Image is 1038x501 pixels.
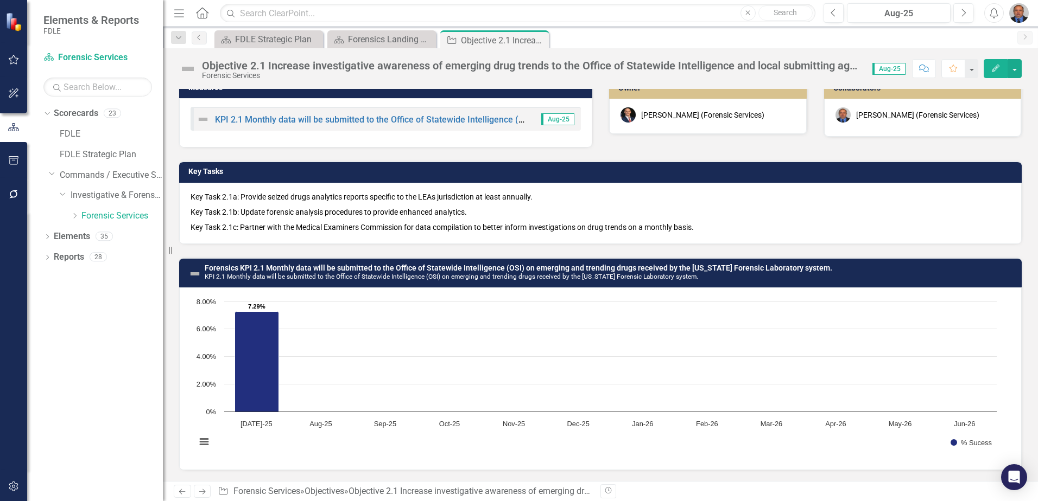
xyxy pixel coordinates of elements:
div: Forensic Services [202,72,862,80]
text: Mar-26 [761,420,783,428]
div: FDLE Strategic Plan [235,33,320,46]
a: Elements [54,230,90,243]
a: Objectives [305,486,344,496]
text: May-26 [889,420,912,428]
text: Aug-25 [309,420,332,428]
img: Not Defined [179,60,197,78]
input: Search ClearPoint... [220,4,815,23]
div: 23 [104,109,121,118]
p: Key Task 2.1c: Partner with the Medical Examiners Commission for data compilation to better infor... [191,220,1010,233]
p: Key Task 2.1b: Update forensic analysis procedures to provide enhanced analytics. [191,204,1010,220]
text: 2.00% [197,380,216,388]
button: Search [758,5,813,21]
a: Forensic Services [233,486,300,496]
input: Search Below... [43,78,152,97]
img: Not Defined [188,267,201,280]
a: Scorecards [54,107,98,120]
p: Key Task 2.1a: Provide seized drugs analytics reports specific to the LEAs jurisdiction at least ... [191,191,1010,204]
text: 7.29% [248,303,265,310]
a: Forensic Services [43,52,152,64]
button: Show % Sucess [951,439,992,447]
button: Aug-25 [847,3,951,23]
text: Jan-26 [632,420,653,428]
img: ClearPoint Strategy [5,12,24,31]
div: 35 [96,232,113,241]
div: [PERSON_NAME] (Forensic Services) [856,110,979,120]
a: KPI 2.1 Monthly data will be submitted to the Office of Statewide Intelligence (OSI) on emerging ... [215,114,886,125]
text: 8.00% [197,298,216,306]
a: Forensic Services [81,210,163,222]
img: Chris Hendry [836,107,851,123]
div: Forensics Landing Page [348,33,433,46]
h3: Key Tasks [188,168,1016,176]
a: Forensics Landing Page [330,33,433,46]
text: Oct-25 [439,420,460,428]
text: 4.00% [197,352,216,361]
div: Aug-25 [851,7,947,20]
text: 0% [206,408,217,416]
text: Jun-26 [954,420,975,428]
div: [PERSON_NAME] (Forensic Services) [641,110,764,120]
text: 6.00% [197,325,216,333]
a: Forensics KPI 2.1 Monthly data will be submitted to the Office of Statewide Intelligence (OSI) on... [205,264,832,272]
span: Search [774,8,797,17]
div: Chart. Highcharts interactive chart. [191,296,1010,459]
text: Nov-25 [503,420,525,428]
a: Investigative & Forensic Services Command [71,189,163,202]
text: Feb-26 [696,420,718,428]
div: Objective 2.1 Increase investigative awareness of emerging drug trends to the Office of Statewide... [349,486,884,496]
div: » » [218,485,592,498]
img: Chris Hendry [1009,3,1029,23]
img: Jason Bundy [621,107,636,123]
a: FDLE Strategic Plan [60,149,163,161]
text: Sep-25 [374,420,396,428]
path: Jul-25, 7.29. % Sucess. [235,311,279,412]
div: Open Intercom Messenger [1001,464,1027,490]
text: [DATE]-25 [240,420,273,428]
span: Elements & Reports [43,14,139,27]
a: Reports [54,251,84,264]
div: Objective 2.1 Increase investigative awareness of emerging drug trends to the Office of Statewide... [461,34,546,47]
img: Not Defined [197,113,210,126]
a: FDLE [60,128,163,140]
div: Objective 2.1 Increase investigative awareness of emerging drug trends to the Office of Statewide... [202,60,862,72]
a: Commands / Executive Support Branch [60,169,163,182]
span: Aug-25 [541,113,574,125]
div: 28 [90,253,107,262]
small: KPI 2.1 Monthly data will be submitted to the Office of Statewide Intelligence (OSI) on emerging ... [205,273,698,280]
small: FDLE [43,27,139,35]
button: View chart menu, Chart [197,434,212,449]
span: Aug-25 [872,63,906,75]
text: Apr-26 [825,420,846,428]
text: Dec-25 [567,420,590,428]
a: FDLE Strategic Plan [217,33,320,46]
svg: Interactive chart [191,296,1002,459]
